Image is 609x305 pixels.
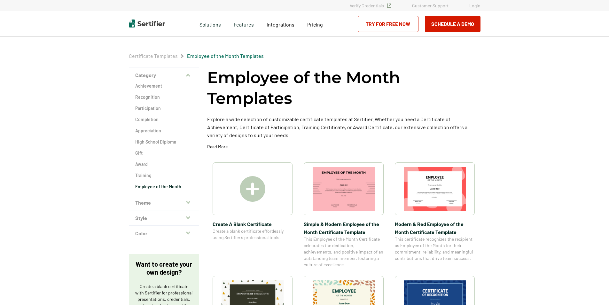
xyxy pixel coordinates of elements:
[135,105,193,112] a: Participation
[135,83,193,89] a: Achievement
[267,21,294,27] span: Integrations
[129,195,199,210] button: Theme
[129,53,264,59] div: Breadcrumb
[313,167,375,211] img: Simple & Modern Employee of the Month Certificate Template
[395,220,475,236] span: Modern & Red Employee of the Month Certificate Template
[307,21,323,27] span: Pricing
[207,67,480,109] h1: Employee of the Month Templates
[199,20,221,28] span: Solutions
[213,228,293,241] span: Create a blank certificate effortlessly using Sertifier’s professional tools.
[350,3,391,8] a: Verify Credentials
[395,236,475,262] span: This certificate recognizes the recipient as Employee of the Month for their commitment, reliabil...
[240,176,265,202] img: Create A Blank Certificate
[395,162,475,268] a: Modern & Red Employee of the Month Certificate TemplateModern & Red Employee of the Month Certifi...
[135,184,193,190] a: Employee of the Month
[135,116,193,123] a: Completion
[307,20,323,28] a: Pricing
[129,20,165,27] img: Sertifier | Digital Credentialing Platform
[234,20,254,28] span: Features
[129,67,199,83] button: Category
[304,236,384,268] span: This Employee of the Month Certificate celebrates the dedication, achievements, and positive impa...
[469,3,480,8] a: Login
[213,220,293,228] span: Create A Blank Certificate
[129,53,178,59] a: Certificate Templates
[187,53,264,59] a: Employee of the Month Templates
[129,210,199,226] button: Style
[135,172,193,179] a: Training
[207,144,228,150] p: Read More
[129,83,199,195] div: Category
[129,226,199,241] button: Color
[358,16,418,32] a: Try for Free Now
[135,128,193,134] a: Appreciation
[207,115,480,139] p: Explore a wide selection of customizable certificate templates at Sertifier. Whether you need a C...
[135,94,193,100] a: Recognition
[135,260,193,276] p: Want to create your own design?
[387,4,391,8] img: Verified
[304,220,384,236] span: Simple & Modern Employee of the Month Certificate Template
[304,162,384,268] a: Simple & Modern Employee of the Month Certificate TemplateSimple & Modern Employee of the Month C...
[135,139,193,145] a: High School Diploma
[412,3,449,8] a: Customer Support
[404,167,466,211] img: Modern & Red Employee of the Month Certificate Template
[267,20,294,28] a: Integrations
[135,150,193,156] a: Gift
[135,161,193,168] a: Award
